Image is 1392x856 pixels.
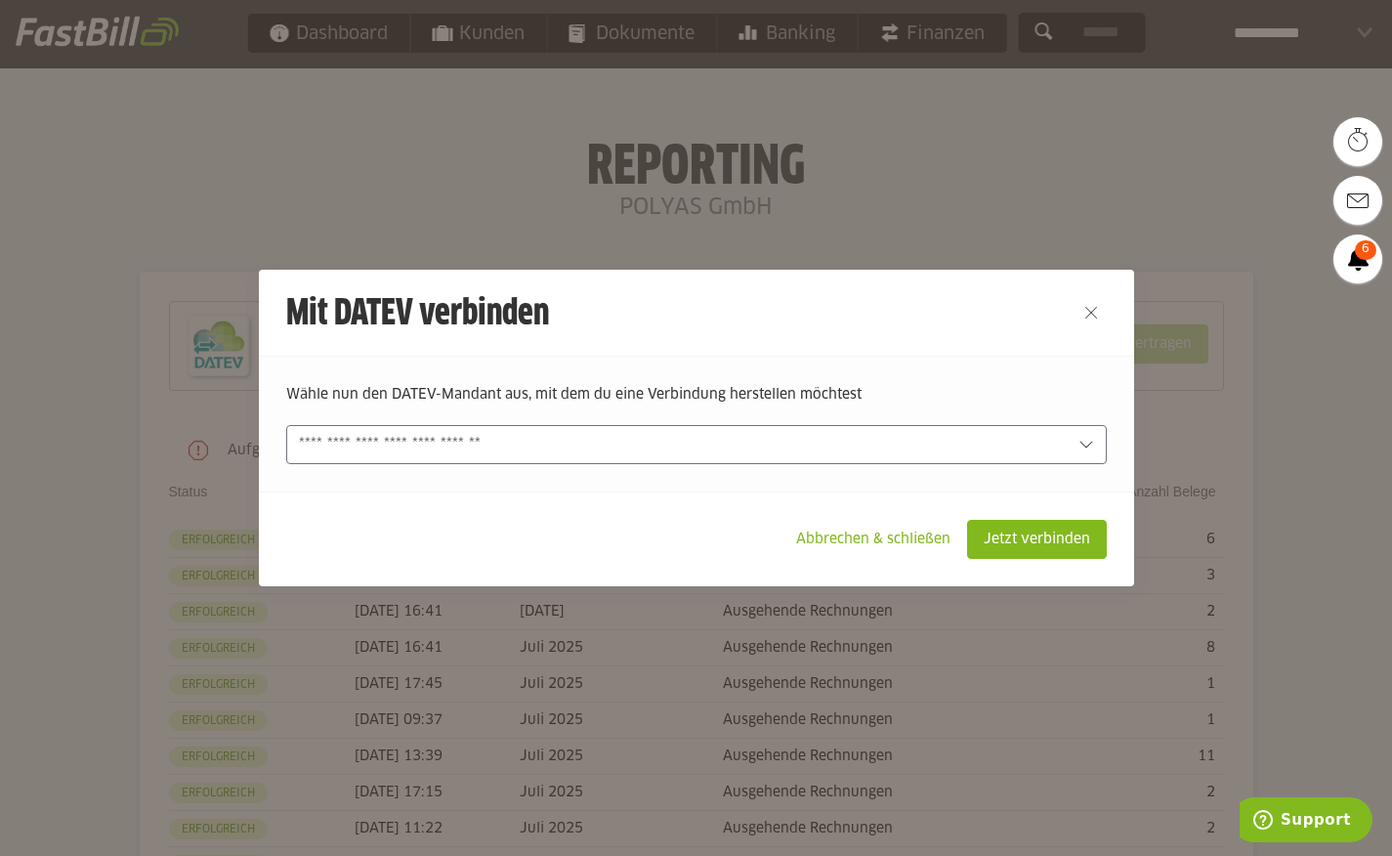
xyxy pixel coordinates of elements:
span: 6 [1355,240,1376,260]
sl-button: Jetzt verbinden [967,520,1107,559]
sl-button: Abbrechen & schließen [780,520,967,559]
a: 6 [1333,235,1382,283]
iframe: Öffnet ein Widget, in dem Sie weitere Informationen finden [1240,797,1372,846]
p: Wähle nun den DATEV-Mandant aus, mit dem du eine Verbindung herstellen möchtest [286,384,1107,406]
